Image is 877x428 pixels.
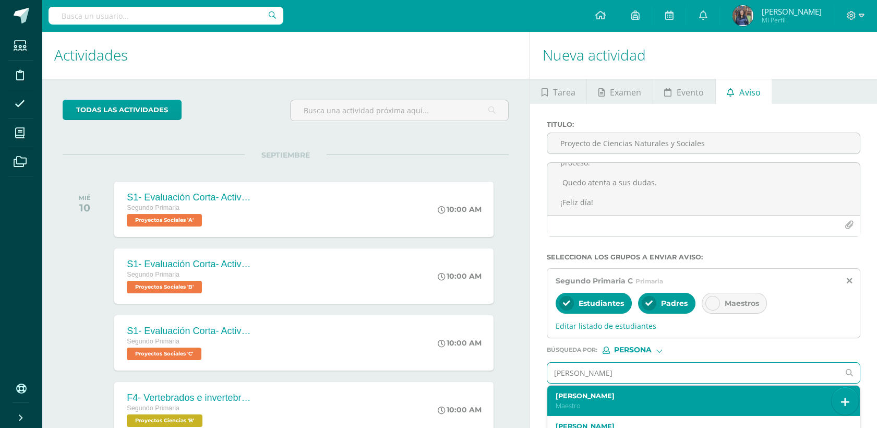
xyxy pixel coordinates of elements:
[49,7,283,25] input: Busca un usuario...
[437,338,481,348] div: 10:00 AM
[739,80,760,105] span: Aviso
[547,363,839,383] input: Ej. Mario Galindo
[127,214,202,227] span: Proyectos Sociales 'A'
[79,201,91,214] div: 10
[437,205,481,214] div: 10:00 AM
[127,192,252,203] div: S1- Evaluación Corta- Actividad en Clase
[556,276,633,286] span: Segundo Primaria C
[556,321,851,331] span: Editar listado de estudiantes
[587,79,652,104] a: Examen
[437,271,481,281] div: 10:00 AM
[63,100,182,120] a: todas las Actividades
[547,253,860,261] label: Selecciona los grupos a enviar aviso :
[127,338,179,345] span: Segundo Primaria
[547,163,860,215] textarea: Buenas tardes, estimados padres: Les comparto información sobre el diario de registro de activida...
[732,5,753,26] img: 97de3abe636775f55b96517d7f939dce.png
[556,392,838,400] label: [PERSON_NAME]
[603,347,681,354] div: [object Object]
[127,405,179,412] span: Segundo Primaria
[437,405,481,414] div: 10:00 AM
[635,277,663,285] span: Primaria
[556,401,838,410] p: Maestro
[127,414,202,427] span: Proyectos Ciencias 'B'
[547,133,860,153] input: Titulo
[579,299,624,308] span: Estudiantes
[54,31,517,79] h1: Actividades
[761,16,821,25] span: Mi Perfil
[79,194,91,201] div: MIÉ
[653,79,715,104] a: Evento
[661,299,688,308] span: Padres
[127,271,179,278] span: Segundo Primaria
[614,347,652,353] span: Persona
[127,259,252,270] div: S1- Evaluación Corta- Actividad en Clase
[291,100,509,121] input: Busca una actividad próxima aquí...
[127,326,252,337] div: S1- Evaluación Corta- Actividad en Clase
[610,80,641,105] span: Examen
[553,80,575,105] span: Tarea
[725,299,759,308] span: Maestros
[127,281,202,293] span: Proyectos Sociales 'B'
[127,204,179,211] span: Segundo Primaria
[127,393,252,403] div: F4- Vertebrados e invertebrados- Actividad en Clase
[127,348,201,360] span: Proyectos Sociales 'C'
[543,31,864,79] h1: Nueva actividad
[245,150,327,160] span: SEPTIEMBRE
[761,6,821,17] span: [PERSON_NAME]
[677,80,704,105] span: Evento
[547,347,597,353] span: Búsqueda por :
[530,79,586,104] a: Tarea
[716,79,772,104] a: Aviso
[547,121,860,128] label: Titulo :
